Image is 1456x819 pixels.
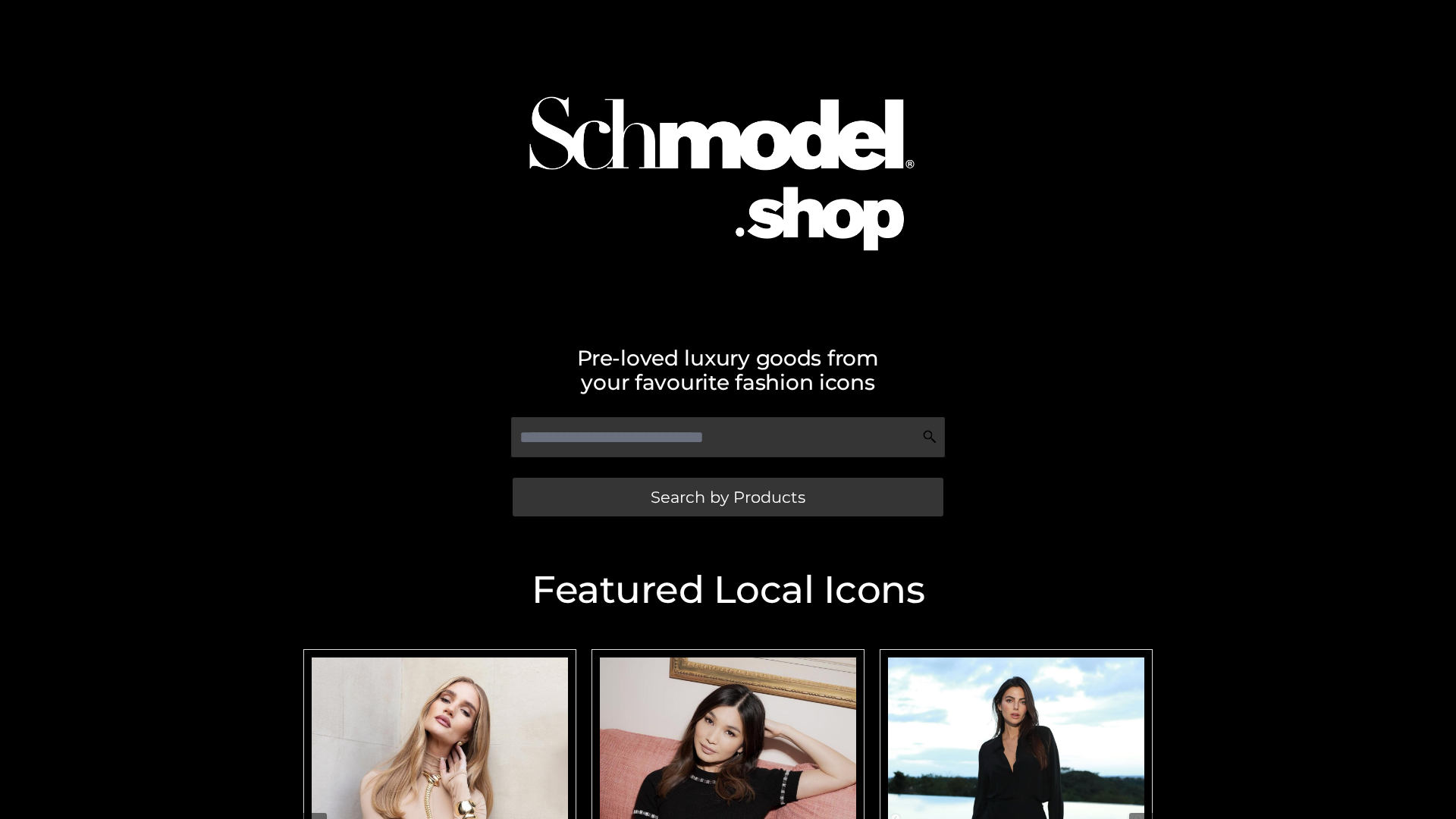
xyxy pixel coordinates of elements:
span: Search by Products [651,489,805,505]
h2: Pre-loved luxury goods from your favourite fashion icons [296,346,1160,394]
a: Search by Products [513,478,943,516]
h2: Featured Local Icons​ [296,571,1160,609]
img: Search Icon [922,429,937,444]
